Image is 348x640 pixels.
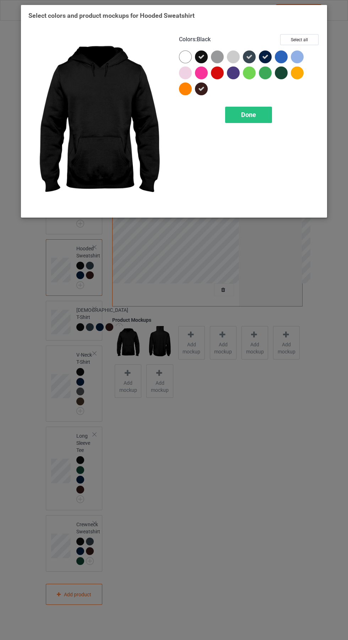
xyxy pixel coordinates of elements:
[241,111,256,118] span: Done
[28,12,195,19] span: Select colors and product mockups for Hooded Sweatshirt
[280,34,319,45] button: Select all
[179,36,211,43] h4: :
[197,36,211,43] span: Black
[179,36,195,43] span: Colors
[28,34,169,210] img: regular.jpg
